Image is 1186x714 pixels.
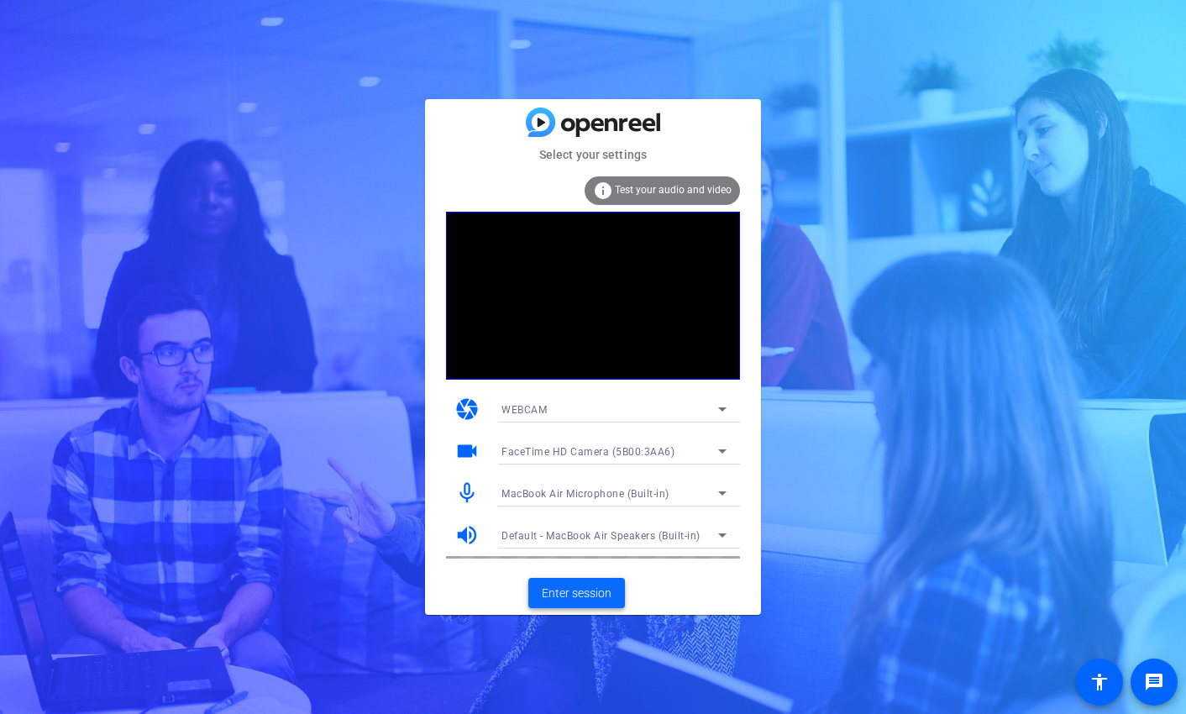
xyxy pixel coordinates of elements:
[501,530,701,542] span: Default - MacBook Air Speakers (Built-in)
[501,446,674,458] span: FaceTime HD Camera (5B00:3AA6)
[528,578,625,608] button: Enter session
[1144,672,1164,692] mat-icon: message
[454,522,480,548] mat-icon: volume_up
[501,404,547,416] span: WEBCAM
[615,184,732,196] span: Test your audio and video
[1089,672,1110,692] mat-icon: accessibility
[501,488,669,500] span: MacBook Air Microphone (Built-in)
[593,181,613,201] mat-icon: info
[454,396,480,422] mat-icon: camera
[542,585,611,602] span: Enter session
[454,438,480,464] mat-icon: videocam
[454,480,480,506] mat-icon: mic_none
[526,108,660,137] img: blue-gradient.svg
[425,145,761,164] mat-card-subtitle: Select your settings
